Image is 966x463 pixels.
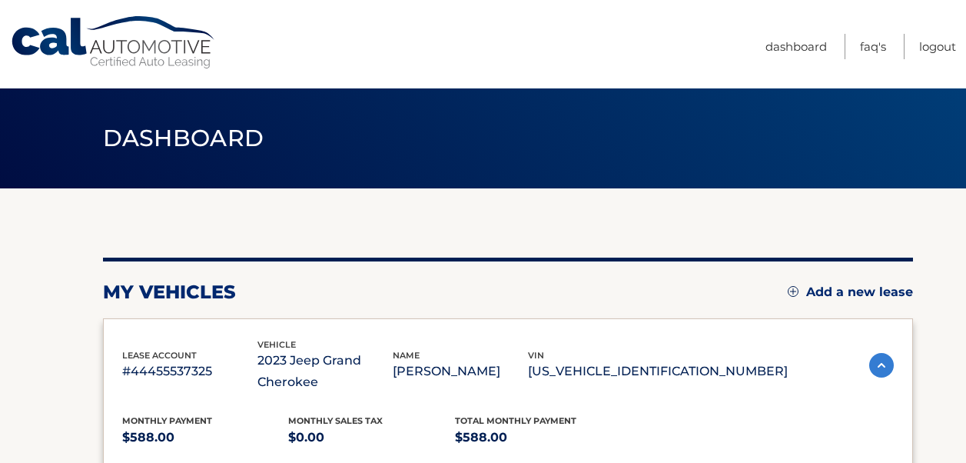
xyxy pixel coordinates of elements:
[122,415,212,426] span: Monthly Payment
[788,286,798,297] img: add.svg
[257,339,296,350] span: vehicle
[869,353,894,378] img: accordion-active.svg
[393,361,528,382] p: [PERSON_NAME]
[788,285,913,300] a: Add a new lease
[393,350,420,361] span: name
[288,427,455,448] p: $0.00
[257,350,393,393] p: 2023 Jeep Grand Cherokee
[455,427,622,448] p: $588.00
[10,15,217,70] a: Cal Automotive
[528,350,544,361] span: vin
[103,124,264,152] span: Dashboard
[122,350,197,361] span: lease account
[455,415,576,426] span: Total Monthly Payment
[919,34,956,59] a: Logout
[103,281,236,304] h2: my vehicles
[860,34,886,59] a: FAQ's
[288,415,383,426] span: Monthly sales Tax
[122,361,257,382] p: #44455537325
[528,361,788,382] p: [US_VEHICLE_IDENTIFICATION_NUMBER]
[765,34,827,59] a: Dashboard
[122,427,289,448] p: $588.00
